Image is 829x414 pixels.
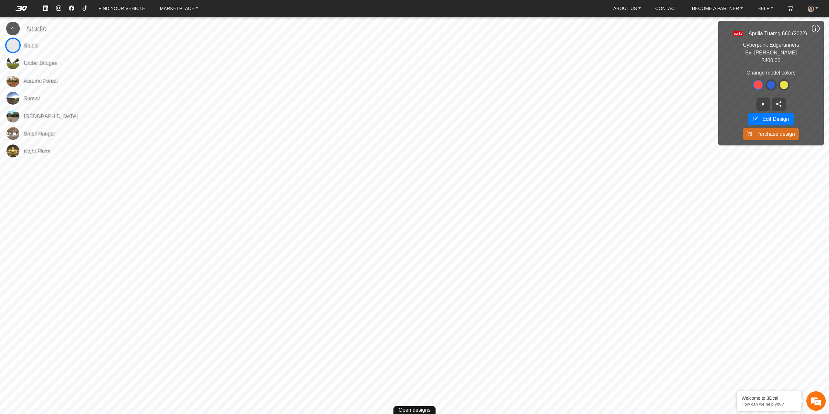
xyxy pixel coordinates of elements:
[6,39,19,52] img: Studio
[6,109,19,122] img: Abandoned Street
[23,59,56,67] span: Under Bridges
[23,77,57,85] span: Autumn Forest
[157,3,201,14] a: MARKETPLACE
[756,130,795,138] span: Purchase design
[742,396,797,401] div: Welcome to 3Dcal
[748,113,795,125] button: Edit Design
[689,3,745,14] a: BECOME A PARTNER
[23,130,55,137] span: Small Hangar
[6,56,19,69] img: Under Bridges
[611,3,643,14] a: ABOUT US
[756,98,770,111] button: AutoRotate
[755,3,776,14] a: HELP
[743,128,799,140] button: Purchase design
[23,41,38,49] span: Studio
[6,92,19,105] img: Sunset
[772,98,786,111] button: Share design
[6,144,19,157] img: Night Plaza
[742,402,797,407] p: How can we help you?
[23,147,50,155] span: Night Plaza
[6,74,19,87] img: Autumn Forest
[6,127,19,140] img: Small Hangar
[399,406,431,414] span: Open designs
[762,115,789,123] span: Edit Design
[23,94,40,102] span: Sunset
[653,3,680,14] a: CONTACT
[96,3,148,14] a: FIND YOUR VEHICLE
[23,112,77,120] span: [GEOGRAPHIC_DATA]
